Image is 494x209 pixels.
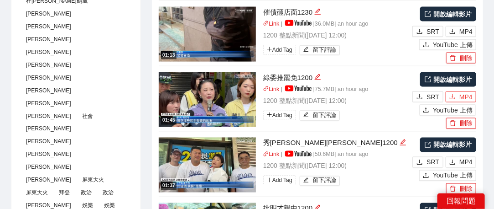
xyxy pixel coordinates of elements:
span: [PERSON_NAME] [22,124,75,134]
span: 政治 [99,188,117,198]
img: fc79c6d9-6adf-407b-8c6f-3c74dc02124f.jpg [159,72,256,127]
div: 綠委推罷免1200 [263,72,410,83]
span: edit [400,139,406,146]
span: [PERSON_NAME] [22,47,75,57]
a: linkLink [263,151,280,158]
a: 開啟編輯影片 [420,72,476,87]
span: MP4 [459,27,473,37]
span: 社會 [78,111,97,121]
span: [PERSON_NAME] [22,9,75,19]
button: delete刪除 [446,183,476,194]
span: [PERSON_NAME] [22,34,75,44]
button: edit留下評論 [300,111,340,121]
span: download [449,28,456,36]
span: upload [423,42,429,49]
button: uploadYouTube 上傳 [419,170,476,181]
span: edit [303,112,309,119]
span: edit [303,177,309,184]
span: download [449,94,456,101]
span: YouTube 上傳 [433,105,473,115]
img: yt_logo_rgb_light.a676ea31.png [285,20,312,26]
span: SRT [426,92,439,102]
span: link [263,86,269,92]
span: edit [314,74,321,80]
div: 編輯 [314,72,321,83]
span: download [416,94,423,101]
div: 回報問題 [437,193,485,209]
span: 屏東大火 [78,175,108,185]
span: 屏東大火 [22,188,52,198]
span: MP4 [459,92,473,102]
span: 拜登 [55,188,73,198]
button: downloadSRT [412,157,443,168]
span: delete [450,55,456,62]
span: SRT [426,157,439,167]
div: 01:13 [161,51,177,59]
span: delete [450,186,456,193]
span: export [425,76,431,83]
img: bca099c6-cc69-446d-a93d-cb239b34d143.jpg [159,7,256,62]
span: [PERSON_NAME] [22,137,75,147]
p: | | 75.7 MB | an hour ago [263,85,410,94]
span: delete [450,120,456,128]
button: delete刪除 [446,118,476,129]
button: downloadMP4 [446,26,476,37]
span: 政治 [77,188,95,198]
span: SRT [426,27,439,37]
span: upload [423,107,429,114]
button: edit留下評論 [300,45,340,55]
div: 秀[PERSON_NAME][PERSON_NAME]1200 [263,138,410,149]
p: | | 50.6 MB | an hour ago [263,150,410,160]
button: downloadMP4 [446,91,476,102]
p: | | 36.0 MB | an hour ago [263,20,410,29]
div: 編輯 [400,138,406,149]
span: YouTube 上傳 [433,171,473,181]
button: downloadSRT [412,26,443,37]
span: export [425,142,431,148]
span: export [425,11,431,17]
span: plus [267,112,272,118]
span: edit [314,8,321,15]
span: download [449,159,456,166]
p: 1200 整點新聞 ( [DATE] 12:00 ) [263,30,410,40]
button: uploadYouTube 上傳 [419,39,476,50]
div: 編輯 [314,7,321,18]
span: [PERSON_NAME] [22,21,75,32]
div: 01:37 [161,182,177,190]
span: download [416,28,423,36]
div: 催債砸店面1230 [263,7,410,18]
span: YouTube 上傳 [433,40,473,50]
img: yt_logo_rgb_light.a676ea31.png [285,86,312,91]
span: MP4 [459,157,473,167]
a: linkLink [263,86,280,92]
span: [PERSON_NAME] [22,175,75,185]
span: [PERSON_NAME] [22,111,75,121]
span: plus [267,177,272,183]
span: link [263,21,269,27]
span: Add Tag [263,176,296,186]
button: downloadSRT [412,91,443,102]
span: plus [267,47,272,52]
button: downloadMP4 [446,157,476,168]
a: 開啟編輯影片 [420,7,476,21]
span: upload [423,172,429,180]
p: 1200 整點新聞 ( [DATE] 12:00 ) [263,96,410,106]
div: 01:45 [161,117,177,124]
span: download [416,159,423,166]
span: [PERSON_NAME] [22,98,75,108]
p: 1200 整點新聞 ( [DATE] 12:00 ) [263,161,410,171]
span: Add Tag [263,110,296,120]
img: yt_logo_rgb_light.a676ea31.png [285,151,312,157]
span: [PERSON_NAME] [22,73,75,83]
span: Add Tag [263,45,296,55]
span: [PERSON_NAME] [22,60,75,70]
button: uploadYouTube 上傳 [419,105,476,116]
span: edit [303,47,309,54]
span: [PERSON_NAME] [22,150,75,160]
a: linkLink [263,21,280,27]
button: delete刪除 [446,53,476,64]
button: edit留下評論 [300,176,340,186]
span: [PERSON_NAME] [22,162,75,172]
span: link [263,151,269,157]
img: d1ece83e-ba21-4d10-bced-af5e40ed01cd.jpg [159,138,256,193]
